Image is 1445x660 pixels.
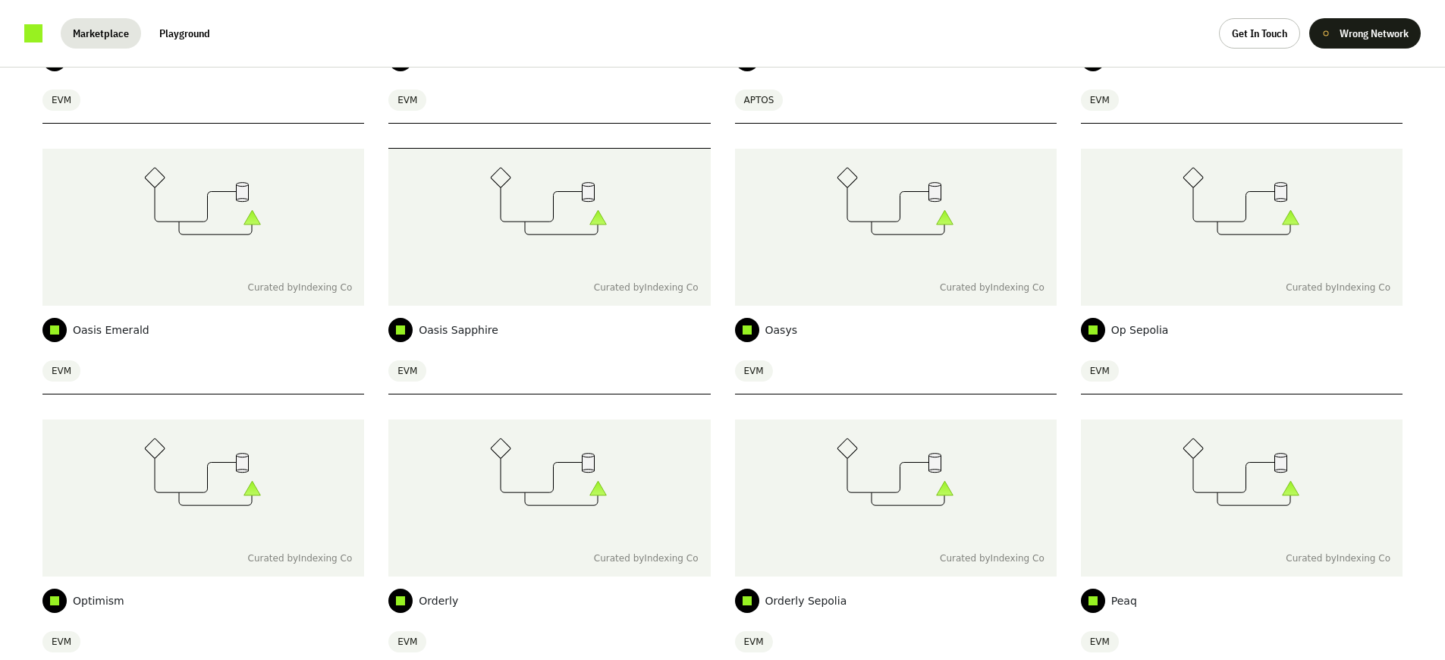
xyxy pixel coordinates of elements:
[388,90,426,111] span: EVM
[735,90,784,111] span: APTOS
[765,593,847,608] span: Orderly Sepolia
[147,18,222,49] button: Playground
[1219,18,1300,49] button: Get In Touch
[388,631,426,652] span: EVM
[61,18,141,49] button: Marketplace
[1111,322,1169,338] span: Op Sepolia
[419,322,498,338] span: Oasis Sapphire
[42,360,80,382] span: EVM
[42,90,80,111] span: EVM
[42,631,80,652] span: EVM
[1081,360,1119,382] span: EVM
[735,631,773,652] span: EVM
[1286,281,1390,294] span: Curated by Indexing Co
[1309,18,1421,49] button: Wrong Network
[1081,631,1119,652] span: EVM
[1286,552,1390,564] span: Curated by Indexing Co
[594,552,699,564] span: Curated by Indexing Co
[1111,593,1137,608] span: Peaq
[940,281,1044,294] span: Curated by Indexing Co
[73,593,124,608] span: Optimism
[1340,26,1409,41] span: Wrong Network
[765,322,797,338] span: Oasys
[388,360,426,382] span: EVM
[248,281,353,294] span: Curated by Indexing Co
[1081,90,1119,111] span: EVM
[73,322,149,338] span: Oasis Emerald
[594,281,699,294] span: Curated by Indexing Co
[248,552,353,564] span: Curated by Indexing Co
[735,360,773,382] span: EVM
[419,593,458,608] span: Orderly
[940,552,1044,564] span: Curated by Indexing Co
